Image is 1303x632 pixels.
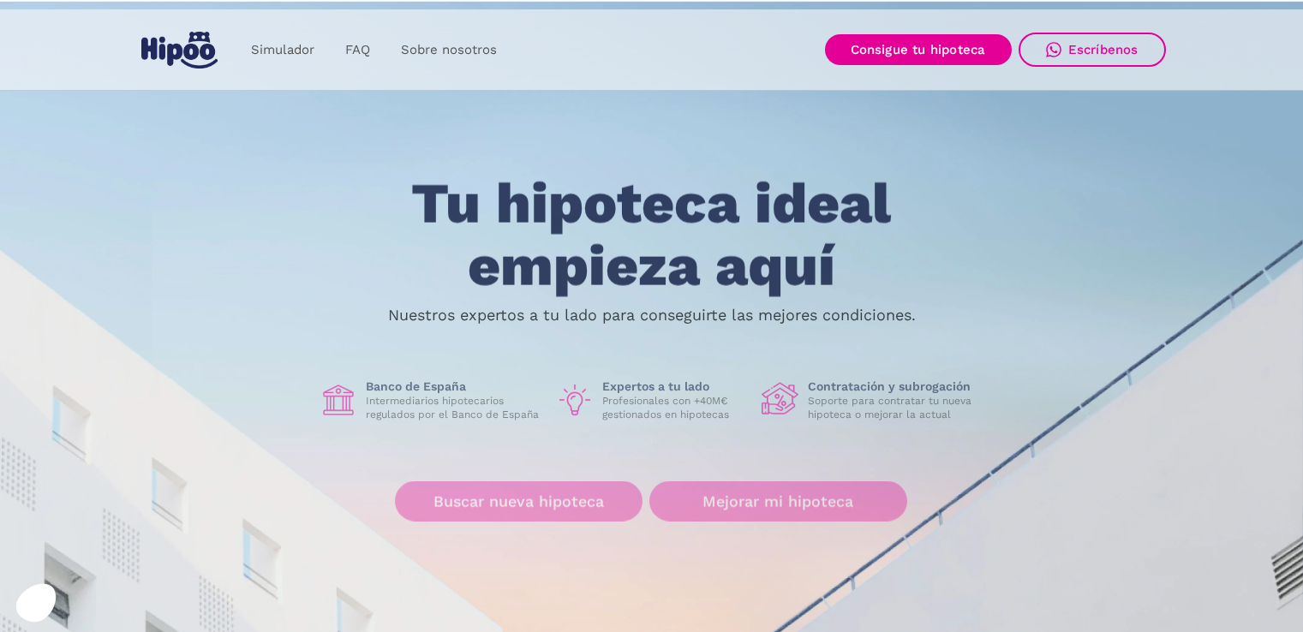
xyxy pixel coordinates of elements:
[1019,33,1166,67] a: Escríbenos
[602,379,748,394] h1: Expertos a tu lado
[366,379,542,394] h1: Banco de España
[395,481,643,522] a: Buscar nueva hipoteca
[386,33,512,67] a: Sobre nosotros
[388,308,916,322] p: Nuestros expertos a tu lado para conseguirte las mejores condiciones.
[808,379,984,394] h1: Contratación y subrogación
[366,394,542,421] p: Intermediarios hipotecarios regulados por el Banco de España
[138,25,222,75] a: home
[602,394,748,421] p: Profesionales con +40M€ gestionados en hipotecas
[236,33,330,67] a: Simulador
[1068,42,1139,57] div: Escríbenos
[808,394,984,421] p: Soporte para contratar tu nueva hipoteca o mejorar la actual
[326,173,976,297] h1: Tu hipoteca ideal empieza aquí
[825,34,1012,65] a: Consigue tu hipoteca
[330,33,386,67] a: FAQ
[649,481,907,522] a: Mejorar mi hipoteca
